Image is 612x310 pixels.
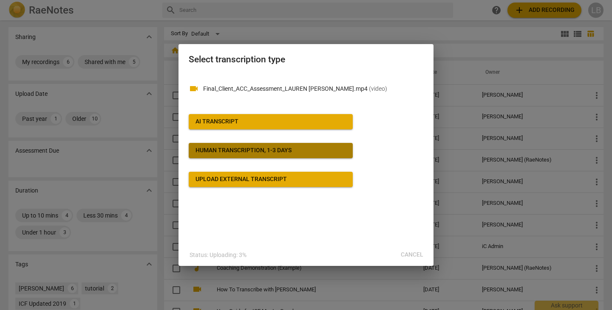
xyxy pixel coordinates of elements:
[369,85,387,92] span: ( video )
[189,54,423,65] h2: Select transcription type
[195,117,238,126] div: AI Transcript
[189,143,353,158] button: Human transcription, 1-3 days
[189,114,353,129] button: AI Transcript
[189,172,353,187] button: Upload external transcript
[195,175,287,184] div: Upload external transcript
[195,146,292,155] div: Human transcription, 1-3 days
[203,84,423,93] p: Final_Client_ACC_Assessment_LAUREN BRONSON.mp4(video)
[189,84,199,94] span: videocam
[190,251,246,260] p: Status: Uploading: 3%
